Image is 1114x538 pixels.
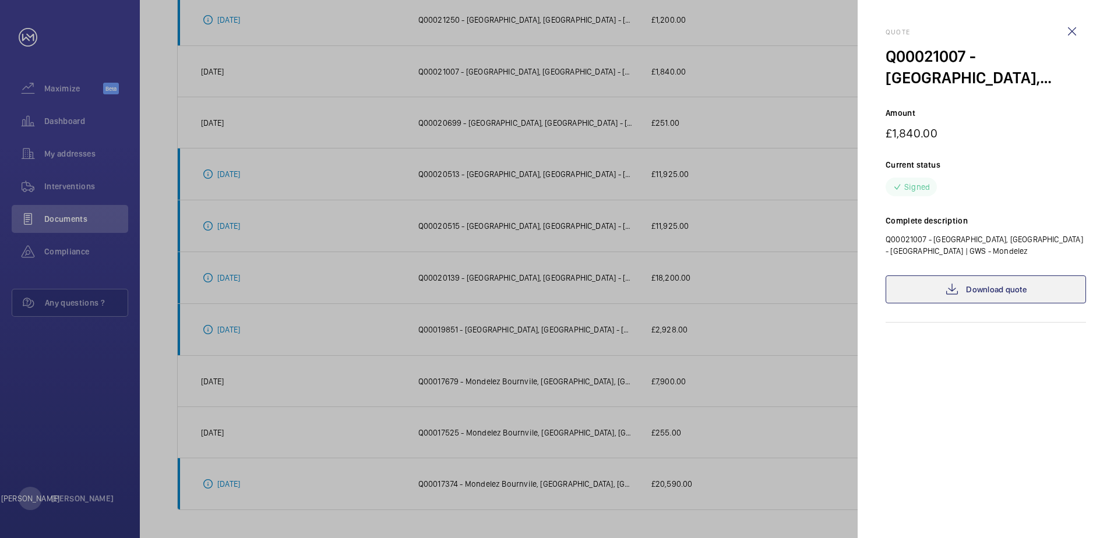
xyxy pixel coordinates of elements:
[886,126,1086,140] p: £1,840.00
[886,28,1086,36] h2: Quote
[886,233,1086,257] p: Q00021007 - [GEOGRAPHIC_DATA], [GEOGRAPHIC_DATA] - [GEOGRAPHIC_DATA] | GWS - Mondelez
[886,215,1086,226] p: Complete description
[886,45,1086,89] div: Q00021007 - [GEOGRAPHIC_DATA], [GEOGRAPHIC_DATA] - [GEOGRAPHIC_DATA] | GWS - Mondelez
[886,159,1086,171] p: Current status
[886,107,1086,119] p: Amount
[886,275,1086,303] a: Download quote
[904,181,930,193] p: Signed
